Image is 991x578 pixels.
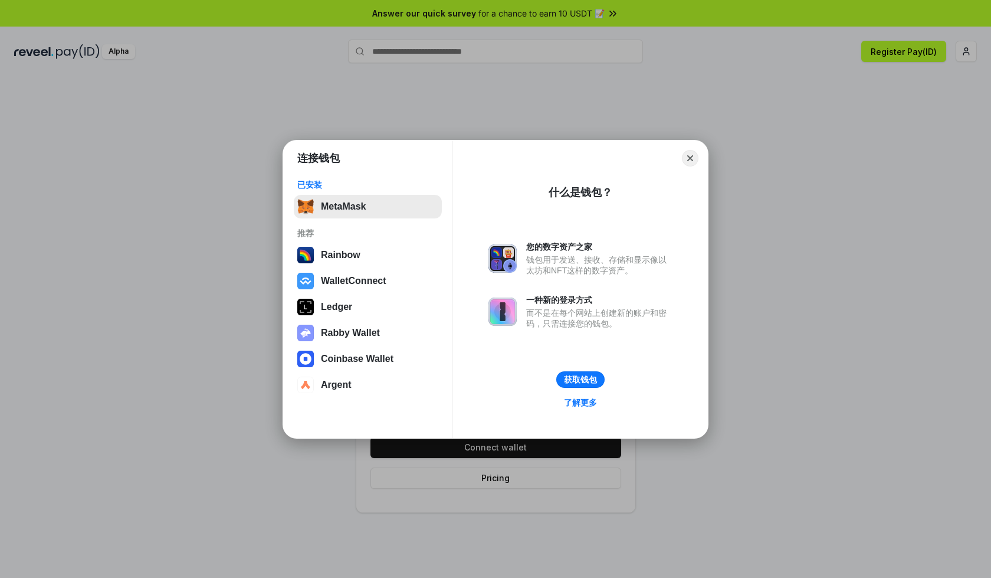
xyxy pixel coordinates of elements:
[321,380,352,390] div: Argent
[294,243,442,267] button: Rainbow
[297,198,314,215] img: svg+xml,%3Csvg%20fill%3D%22none%22%20height%3D%2233%22%20viewBox%3D%220%200%2035%2033%22%20width%...
[297,325,314,341] img: svg+xml,%3Csvg%20xmlns%3D%22http%3A%2F%2Fwww.w3.org%2F2000%2Fsvg%22%20fill%3D%22none%22%20viewBox...
[321,302,352,312] div: Ledger
[556,371,605,388] button: 获取钱包
[294,321,442,345] button: Rabby Wallet
[321,328,380,338] div: Rabby Wallet
[294,347,442,371] button: Coinbase Wallet
[297,299,314,315] img: svg+xml,%3Csvg%20xmlns%3D%22http%3A%2F%2Fwww.w3.org%2F2000%2Fsvg%22%20width%3D%2228%22%20height%3...
[297,377,314,393] img: svg+xml,%3Csvg%20width%3D%2228%22%20height%3D%2228%22%20viewBox%3D%220%200%2028%2028%22%20fill%3D...
[526,308,672,329] div: 而不是在每个网站上创建新的账户和密码，只需连接您的钱包。
[321,354,393,364] div: Coinbase Wallet
[526,241,672,252] div: 您的数字资产之家
[297,151,340,165] h1: 连接钱包
[321,201,366,212] div: MetaMask
[557,395,604,410] a: 了解更多
[294,373,442,397] button: Argent
[297,179,438,190] div: 已安装
[564,397,597,408] div: 了解更多
[321,250,360,260] div: Rainbow
[526,254,672,276] div: 钱包用于发送、接收、存储和显示像以太坊和NFT这样的数字资产。
[294,269,442,293] button: WalletConnect
[682,150,698,166] button: Close
[297,351,314,367] img: svg+xml,%3Csvg%20width%3D%2228%22%20height%3D%2228%22%20viewBox%3D%220%200%2028%2028%22%20fill%3D...
[294,295,442,319] button: Ledger
[297,247,314,263] img: svg+xml,%3Csvg%20width%3D%22120%22%20height%3D%22120%22%20viewBox%3D%220%200%20120%20120%22%20fil...
[297,228,438,239] div: 推荐
[564,374,597,385] div: 获取钱包
[297,273,314,289] img: svg+xml,%3Csvg%20width%3D%2228%22%20height%3D%2228%22%20viewBox%3D%220%200%2028%2028%22%20fill%3D...
[294,195,442,218] button: MetaMask
[321,276,386,286] div: WalletConnect
[488,298,517,326] img: svg+xml,%3Csvg%20xmlns%3D%22http%3A%2F%2Fwww.w3.org%2F2000%2Fsvg%22%20fill%3D%22none%22%20viewBox...
[549,185,612,200] div: 什么是钱包？
[488,244,517,273] img: svg+xml,%3Csvg%20xmlns%3D%22http%3A%2F%2Fwww.w3.org%2F2000%2Fsvg%22%20fill%3D%22none%22%20viewBox...
[526,295,672,305] div: 一种新的登录方式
